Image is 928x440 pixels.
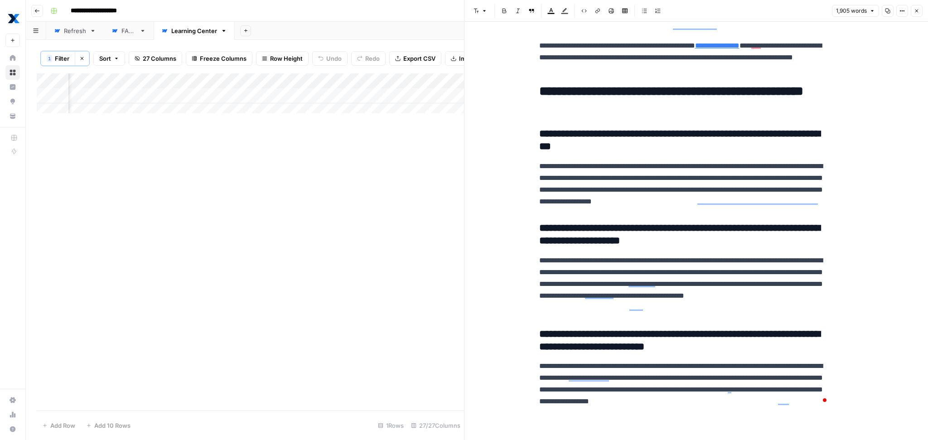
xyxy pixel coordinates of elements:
[836,7,867,15] span: 1,905 words
[5,10,22,27] img: MaintainX Logo
[94,421,130,430] span: Add 10 Rows
[99,54,111,63] span: Sort
[5,7,20,30] button: Workspace: MaintainX
[389,51,441,66] button: Export CSV
[459,54,492,63] span: Import CSV
[832,5,879,17] button: 1,905 words
[186,51,252,66] button: Freeze Columns
[55,54,69,63] span: Filter
[41,51,75,66] button: 1Filter
[403,54,435,63] span: Export CSV
[154,22,235,40] a: Learning Center
[407,418,464,433] div: 27/27 Columns
[200,54,246,63] span: Freeze Columns
[93,51,125,66] button: Sort
[5,109,20,123] a: Your Data
[64,26,86,35] div: Refresh
[171,26,217,35] div: Learning Center
[312,51,348,66] button: Undo
[50,421,75,430] span: Add Row
[104,22,154,40] a: FAQs
[5,422,20,436] button: Help + Support
[81,418,136,433] button: Add 10 Rows
[5,393,20,407] a: Settings
[129,51,182,66] button: 27 Columns
[445,51,498,66] button: Import CSV
[46,22,104,40] a: Refresh
[5,94,20,109] a: Opportunities
[270,54,303,63] span: Row Height
[5,51,20,65] a: Home
[37,418,81,433] button: Add Row
[48,55,51,62] span: 1
[374,418,407,433] div: 1 Rows
[143,54,176,63] span: 27 Columns
[326,54,342,63] span: Undo
[5,80,20,94] a: Insights
[365,54,380,63] span: Redo
[5,407,20,422] a: Usage
[351,51,386,66] button: Redo
[256,51,309,66] button: Row Height
[47,55,52,62] div: 1
[121,26,136,35] div: FAQs
[5,65,20,80] a: Browse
